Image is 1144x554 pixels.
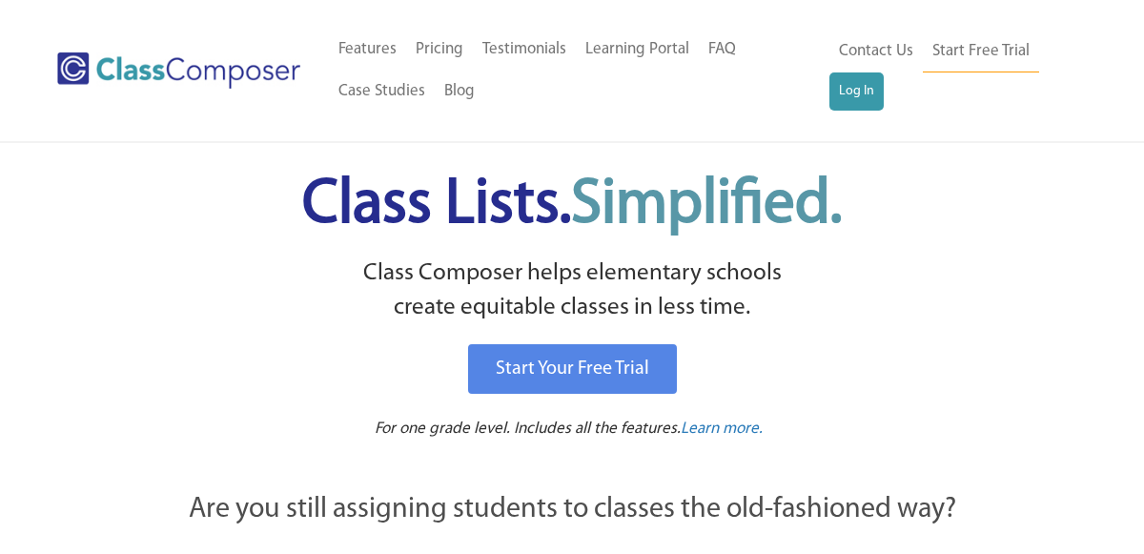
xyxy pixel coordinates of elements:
[576,29,699,71] a: Learning Portal
[829,72,884,111] a: Log In
[829,31,923,72] a: Contact Us
[829,31,1072,111] nav: Header Menu
[86,489,1058,531] p: Are you still assigning students to classes the old-fashioned way?
[681,421,763,437] span: Learn more.
[681,418,763,441] a: Learn more.
[375,421,681,437] span: For one grade level. Includes all the features.
[329,29,829,113] nav: Header Menu
[435,71,484,113] a: Blog
[496,359,649,379] span: Start Your Free Trial
[329,29,406,71] a: Features
[699,29,746,71] a: FAQ
[302,174,842,236] span: Class Lists.
[406,29,473,71] a: Pricing
[83,256,1061,326] p: Class Composer helps elementary schools create equitable classes in less time.
[468,344,677,394] a: Start Your Free Trial
[57,52,300,88] img: Class Composer
[923,31,1039,73] a: Start Free Trial
[571,174,842,236] span: Simplified.
[329,71,435,113] a: Case Studies
[473,29,576,71] a: Testimonials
